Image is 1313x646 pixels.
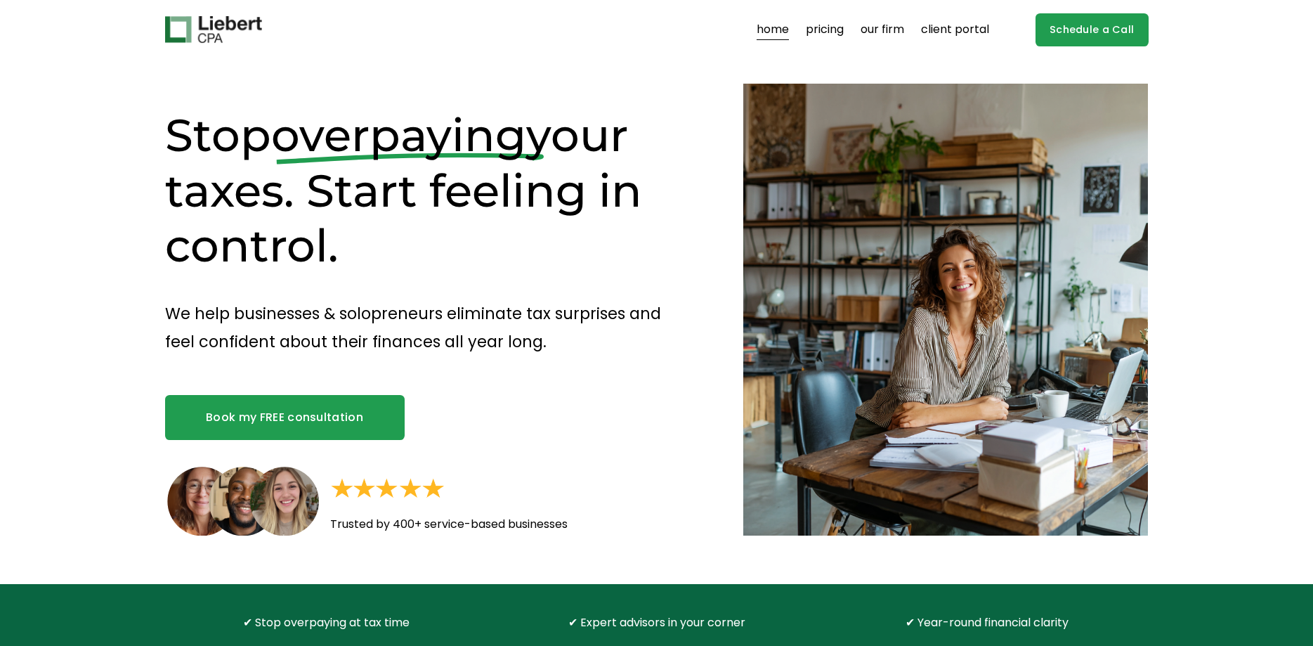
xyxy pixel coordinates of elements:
[271,108,526,162] span: overpaying
[165,108,694,274] h1: Stop your taxes. Start feeling in control.
[867,613,1107,633] p: ✔ Year-round financial clarity
[537,613,777,633] p: ✔ Expert advisors in your corner
[757,18,789,41] a: home
[206,613,446,633] p: ✔ Stop overpaying at tax time
[330,515,653,535] p: Trusted by 400+ service-based businesses
[861,18,904,41] a: our firm
[1036,13,1149,46] a: Schedule a Call
[165,299,694,356] p: We help businesses & solopreneurs eliminate tax surprises and feel confident about their finances...
[165,16,262,43] img: Liebert CPA
[921,18,989,41] a: client portal
[165,395,405,440] a: Book my FREE consultation
[806,18,844,41] a: pricing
